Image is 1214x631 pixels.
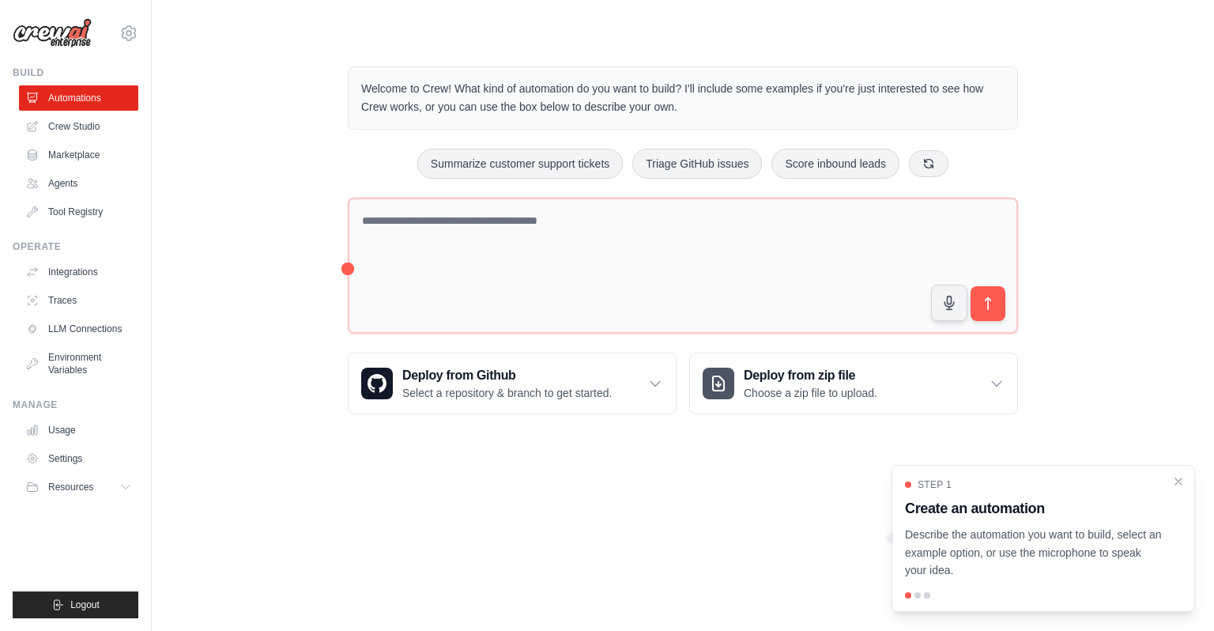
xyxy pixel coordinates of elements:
[13,240,138,253] div: Operate
[19,85,138,111] a: Automations
[19,345,138,383] a: Environment Variables
[19,418,138,443] a: Usage
[70,599,100,611] span: Logout
[19,474,138,500] button: Resources
[417,149,623,179] button: Summarize customer support tickets
[905,526,1163,580] p: Describe the automation you want to build, select an example option, or use the microphone to spe...
[19,288,138,313] a: Traces
[48,481,93,493] span: Resources
[19,446,138,471] a: Settings
[19,171,138,196] a: Agents
[13,66,138,79] div: Build
[13,591,138,618] button: Logout
[918,478,952,491] span: Step 1
[905,497,1163,520] h3: Create an automation
[771,149,899,179] button: Score inbound leads
[19,199,138,225] a: Tool Registry
[19,316,138,342] a: LLM Connections
[744,385,877,401] p: Choose a zip file to upload.
[402,385,612,401] p: Select a repository & branch to get started.
[13,18,92,48] img: Logo
[19,114,138,139] a: Crew Studio
[361,80,1005,116] p: Welcome to Crew! What kind of automation do you want to build? I'll include some examples if you'...
[632,149,762,179] button: Triage GitHub issues
[19,142,138,168] a: Marketplace
[744,366,877,385] h3: Deploy from zip file
[13,399,138,411] div: Manage
[1172,475,1185,488] button: Close walkthrough
[19,259,138,285] a: Integrations
[402,366,612,385] h3: Deploy from Github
